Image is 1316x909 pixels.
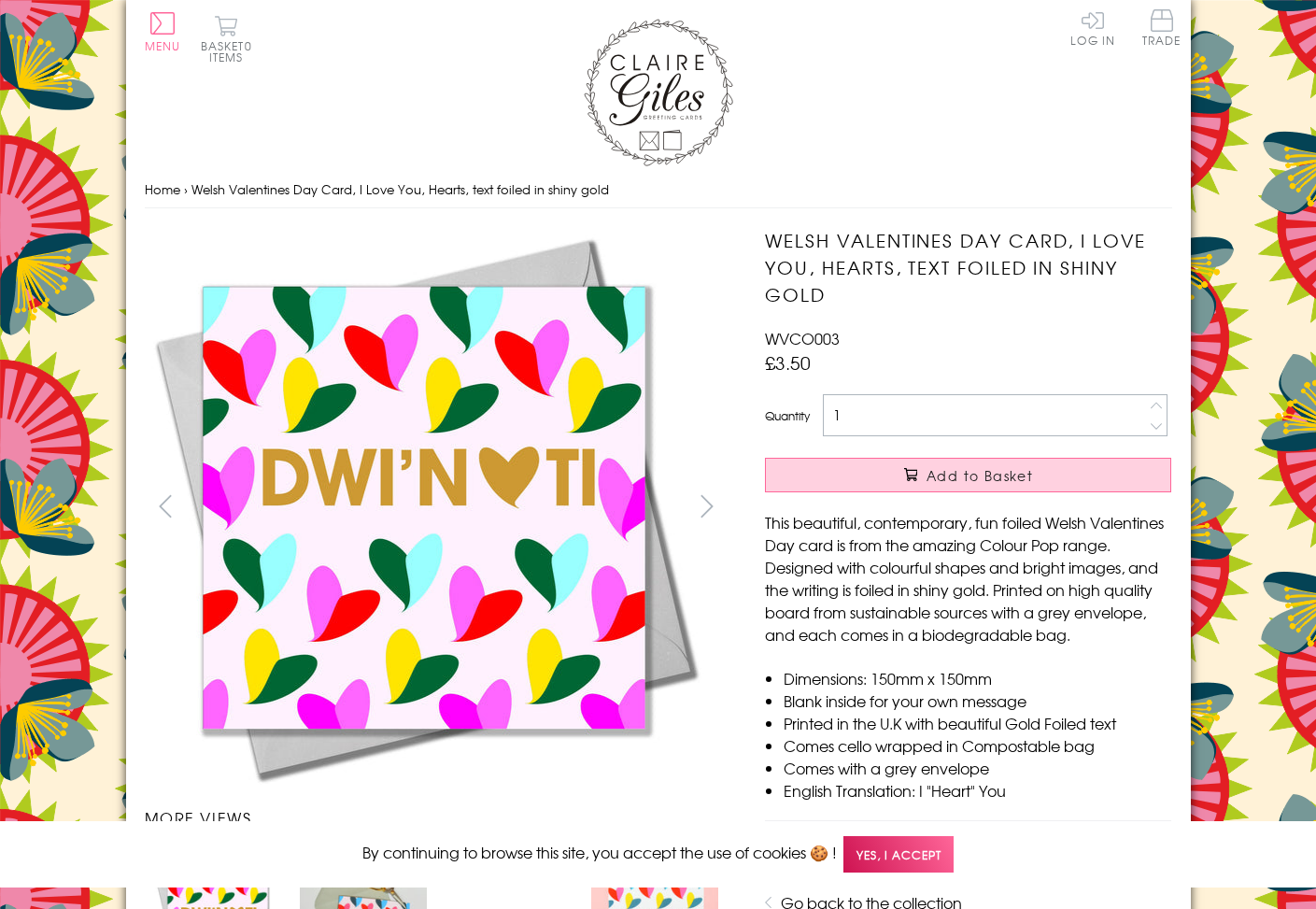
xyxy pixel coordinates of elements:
button: Menu [145,12,181,51]
span: Menu [145,37,181,54]
img: Welsh Valentines Day Card, I Love You, Hearts, text foiled in shiny gold [144,227,704,788]
img: Claire Giles Greetings Cards [584,19,733,166]
button: Add to Basket [765,458,1171,492]
li: English Translation: I "Heart" You [784,779,1171,802]
span: Trade [1142,9,1182,46]
span: 0 items [209,37,252,65]
button: Basket0 items [201,15,252,63]
a: Home [145,180,180,198]
span: WVCO003 [765,327,840,349]
button: next [686,485,728,527]
span: › [184,180,188,198]
span: Welsh Valentines Day Card, I Love You, Hearts, text foiled in shiny gold [191,180,609,198]
li: Comes cello wrapped in Compostable bag [784,734,1171,757]
span: Add to Basket [927,466,1033,485]
img: Welsh Valentines Day Card, I Love You, Hearts, text foiled in shiny gold [728,227,1288,788]
a: Log In [1070,9,1115,46]
a: Trade [1142,9,1182,50]
li: Dimensions: 150mm x 150mm [784,667,1171,689]
h3: More views [145,806,729,829]
span: £3.50 [765,349,811,376]
p: This beautiful, contemporary, fun foiled Welsh Valentines Day card is from the amazing Colour Pop... [765,511,1171,646]
label: Quantity [765,407,810,424]
li: Printed in the U.K with beautiful Gold Foiled text [784,712,1171,734]
h1: Welsh Valentines Day Card, I Love You, Hearts, text foiled in shiny gold [765,227,1171,307]
span: Yes, I accept [843,836,954,873]
li: Blank inside for your own message [784,689,1171,712]
nav: breadcrumbs [145,171,1172,209]
button: prev [145,485,187,527]
li: Comes with a grey envelope [784,757,1171,779]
